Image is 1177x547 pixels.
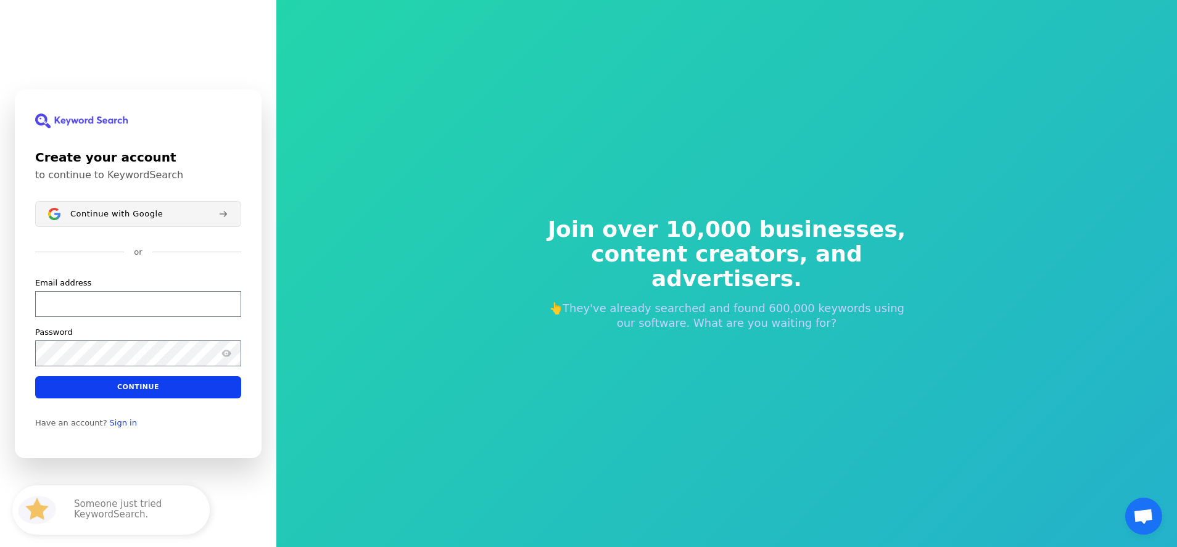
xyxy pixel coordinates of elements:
img: Sign in with Google [48,208,60,220]
p: or [134,247,142,258]
span: Join over 10,000 businesses, [539,217,914,242]
a: Sign in [110,417,137,427]
img: KeywordSearch [35,113,128,128]
span: Continue with Google [70,208,163,218]
img: HubSpot [15,488,59,532]
button: Sign in with GoogleContinue with Google [35,201,241,227]
p: Someone just tried KeywordSearch. [74,499,197,521]
p: to continue to KeywordSearch [35,169,241,181]
span: content creators, and advertisers. [539,242,914,291]
button: Show password [219,345,234,360]
span: Have an account? [35,417,107,427]
a: Open chat [1125,498,1162,535]
h1: Create your account [35,148,241,167]
button: Continue [35,376,241,398]
label: Password [35,326,73,337]
p: 👆They've already searched and found 600,000 keywords using our software. What are you waiting for? [539,301,914,331]
label: Email address [35,277,91,288]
